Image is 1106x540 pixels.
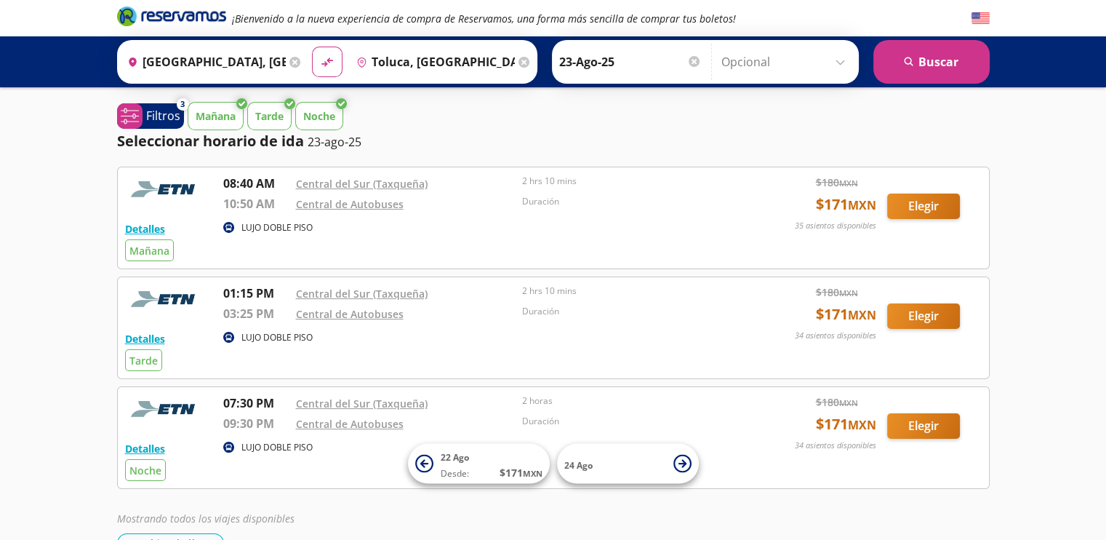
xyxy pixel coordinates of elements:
[241,221,313,234] p: LUJO DOBLE PISO
[887,413,960,439] button: Elegir
[196,108,236,124] p: Mañana
[129,244,169,258] span: Mañana
[223,195,289,213] p: 10:50 AM
[971,9,990,28] button: English
[117,5,226,27] i: Brand Logo
[522,305,742,318] p: Duración
[117,512,294,525] em: Mostrando todos los viajes disponibles
[295,102,343,130] button: Noche
[129,464,161,477] span: Noche
[522,415,742,428] p: Duración
[129,354,158,368] span: Tarde
[408,444,550,484] button: 22 AgoDesde:$171MXN
[839,178,858,188] small: MXN
[296,197,404,211] a: Central de Autobuses
[816,303,876,325] span: $ 171
[125,285,205,314] img: RESERVAMOS
[223,394,289,412] p: 07:30 PM
[848,197,876,213] small: MXN
[441,451,469,464] span: 22 Ago
[500,465,542,480] span: $ 171
[523,468,542,479] small: MXN
[522,195,742,208] p: Duración
[308,133,361,151] p: 23-ago-25
[522,394,742,408] p: 2 horas
[125,394,205,424] img: RESERVAMOS
[117,130,304,152] p: Seleccionar horario de ida
[303,108,335,124] p: Noche
[887,303,960,329] button: Elegir
[564,458,593,471] span: 24 Ago
[522,175,742,188] p: 2 hrs 10 mins
[559,44,702,80] input: Elegir Fecha
[223,175,289,192] p: 08:40 AM
[296,397,428,410] a: Central del Sur (Taxqueña)
[117,5,226,31] a: Brand Logo
[887,194,960,219] button: Elegir
[296,177,428,191] a: Central del Sur (Taxqueña)
[255,108,284,124] p: Tarde
[296,307,404,321] a: Central de Autobuses
[557,444,699,484] button: 24 Ago
[223,285,289,302] p: 01:15 PM
[873,40,990,84] button: Buscar
[350,44,515,80] input: Buscar Destino
[816,175,858,190] span: $ 180
[125,221,165,237] button: Detalles
[188,102,244,130] button: Mañana
[839,397,858,408] small: MXN
[223,305,289,322] p: 03:25 PM
[117,103,184,129] button: 3Filtros
[839,287,858,298] small: MXN
[795,440,876,452] p: 34 asientos disponibles
[721,44,851,80] input: Opcional
[121,44,286,80] input: Buscar Origen
[795,330,876,342] p: 34 asientos disponibles
[296,287,428,301] a: Central del Sur (Taxqueña)
[441,467,469,480] span: Desde:
[795,220,876,232] p: 35 asientos disponibles
[816,285,858,300] span: $ 180
[125,175,205,204] img: RESERVAMOS
[522,285,742,298] p: 2 hrs 10 mins
[247,102,292,130] button: Tarde
[848,417,876,433] small: MXN
[848,307,876,323] small: MXN
[241,441,313,454] p: LUJO DOBLE PISO
[146,107,180,124] p: Filtros
[816,394,858,410] span: $ 180
[125,441,165,456] button: Detalles
[241,331,313,344] p: LUJO DOBLE PISO
[125,331,165,346] button: Detalles
[816,194,876,215] span: $ 171
[296,417,404,431] a: Central de Autobuses
[223,415,289,432] p: 09:30 PM
[816,413,876,435] span: $ 171
[180,98,185,111] span: 3
[232,12,736,25] em: ¡Bienvenido a la nueva experiencia de compra de Reservamos, una forma más sencilla de comprar tus...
